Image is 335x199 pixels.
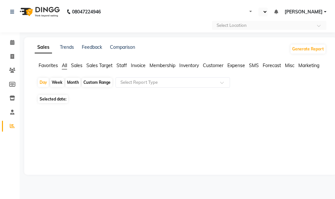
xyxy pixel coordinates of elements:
span: Favorites [39,63,58,68]
span: Expense [227,63,245,68]
span: Marketing [298,63,319,68]
span: Sales [71,63,82,68]
div: Day [38,78,49,87]
span: Misc [285,63,294,68]
div: Week [50,78,64,87]
span: Staff [116,63,127,68]
span: Invoice [131,63,146,68]
span: Inventory [179,63,199,68]
span: Selected date: [38,95,68,103]
div: Custom Range [82,78,112,87]
a: Trends [60,44,74,50]
img: logo [17,3,62,21]
span: SMS [249,63,259,68]
span: Sales Target [86,63,113,68]
button: Generate Report [291,45,326,54]
span: [PERSON_NAME] [285,9,323,15]
div: Select Location [217,22,247,29]
b: 08047224946 [72,3,101,21]
a: Sales [35,42,52,53]
div: Month [65,78,80,87]
span: Forecast [263,63,281,68]
a: Feedback [82,44,102,50]
a: Comparison [110,44,135,50]
span: Customer [203,63,223,68]
span: All [62,63,67,68]
span: Membership [150,63,175,68]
